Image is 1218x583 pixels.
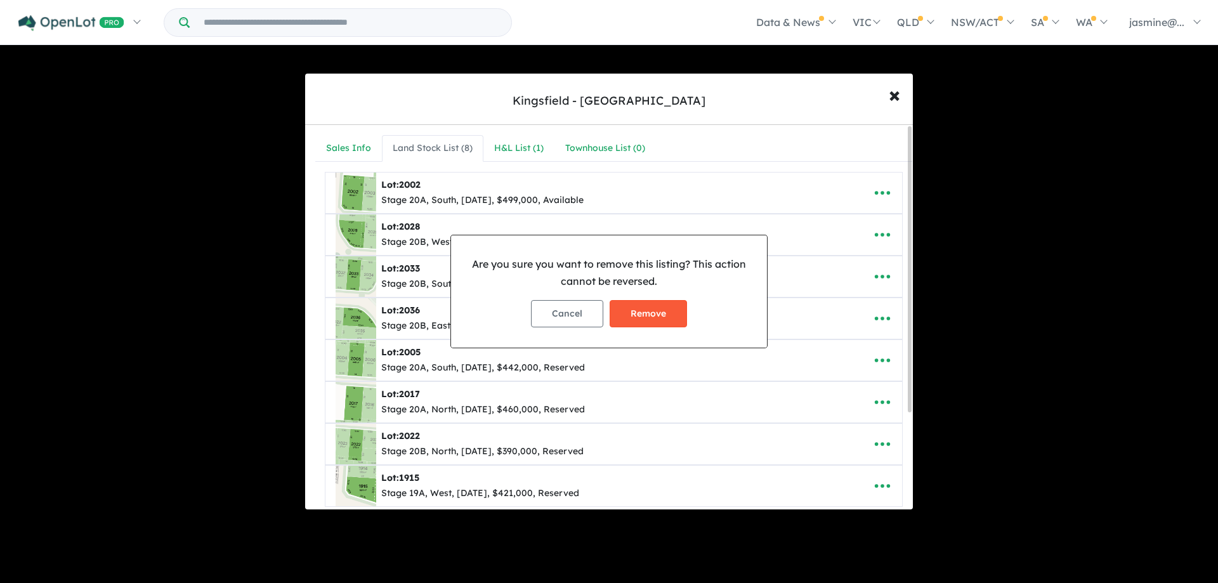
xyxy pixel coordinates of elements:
[531,300,603,327] button: Cancel
[192,9,509,36] input: Try estate name, suburb, builder or developer
[610,300,687,327] button: Remove
[18,15,124,31] img: Openlot PRO Logo White
[1129,16,1184,29] span: jasmine@...
[461,256,757,290] p: Are you sure you want to remove this listing? This action cannot be reversed.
